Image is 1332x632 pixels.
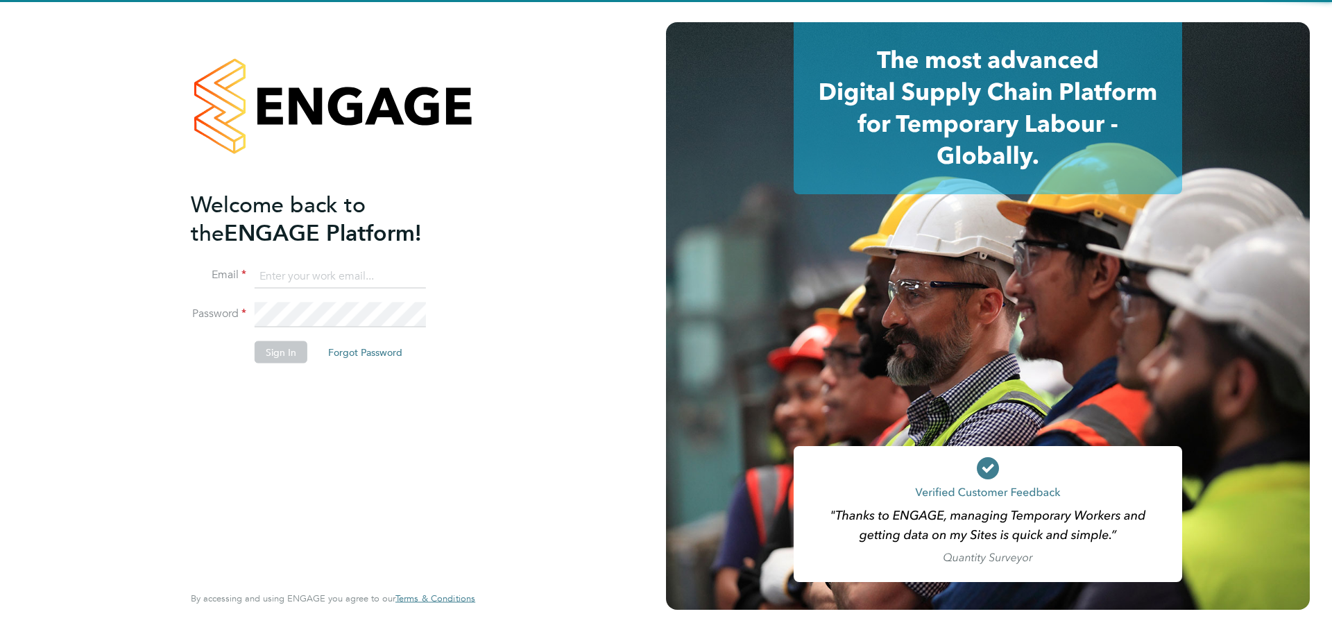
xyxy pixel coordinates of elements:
h2: ENGAGE Platform! [191,190,461,247]
button: Forgot Password [317,341,413,364]
label: Email [191,268,246,282]
button: Sign In [255,341,307,364]
span: Welcome back to the [191,191,366,246]
a: Terms & Conditions [395,593,475,604]
label: Password [191,307,246,321]
input: Enter your work email... [255,264,426,289]
span: By accessing and using ENGAGE you agree to our [191,592,475,604]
